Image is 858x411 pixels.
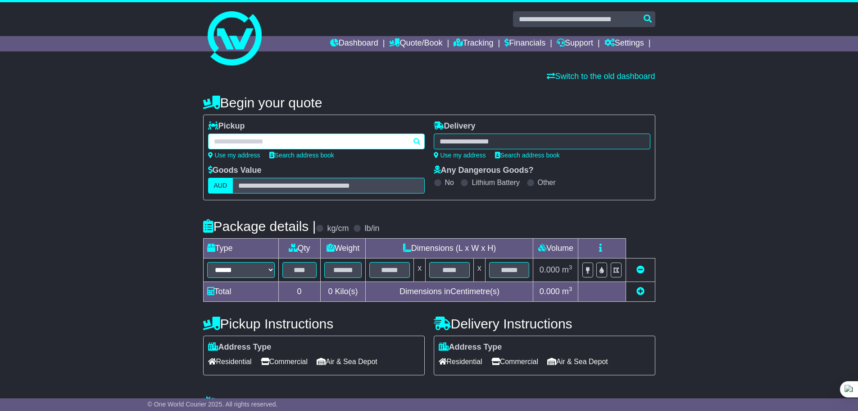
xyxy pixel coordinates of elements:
[636,287,645,296] a: Add new item
[562,287,572,296] span: m
[203,219,316,234] h4: Package details |
[636,265,645,274] a: Remove this item
[538,178,556,187] label: Other
[434,166,534,175] label: Any Dangerous Goods?
[148,401,278,408] span: © One World Courier 2025. All rights reserved.
[439,355,482,369] span: Residential
[473,259,485,282] td: x
[208,121,245,131] label: Pickup
[604,36,644,51] a: Settings
[278,282,320,302] td: 0
[445,178,454,187] label: No
[203,239,278,259] td: Type
[330,36,378,51] a: Dashboard
[366,282,533,302] td: Dimensions in Centimetre(s)
[364,224,379,234] label: lb/in
[540,287,560,296] span: 0.000
[327,224,349,234] label: kg/cm
[414,259,426,282] td: x
[472,178,520,187] label: Lithium Battery
[366,239,533,259] td: Dimensions (L x W x H)
[495,152,560,159] a: Search address book
[320,282,366,302] td: Kilo(s)
[208,134,425,149] typeahead: Please provide city
[439,342,502,352] label: Address Type
[320,239,366,259] td: Weight
[434,316,655,331] h4: Delivery Instructions
[203,95,655,110] h4: Begin your quote
[569,264,572,271] sup: 3
[547,72,655,81] a: Switch to the old dashboard
[504,36,545,51] a: Financials
[261,355,308,369] span: Commercial
[328,287,332,296] span: 0
[317,355,377,369] span: Air & Sea Depot
[540,265,560,274] span: 0.000
[203,396,655,411] h4: Warranty & Insurance
[569,286,572,292] sup: 3
[434,152,486,159] a: Use my address
[203,282,278,302] td: Total
[208,355,252,369] span: Residential
[562,265,572,274] span: m
[454,36,493,51] a: Tracking
[269,152,334,159] a: Search address book
[491,355,538,369] span: Commercial
[278,239,320,259] td: Qty
[208,342,272,352] label: Address Type
[533,239,578,259] td: Volume
[389,36,442,51] a: Quote/Book
[208,178,233,194] label: AUD
[208,166,262,175] label: Goods Value
[547,355,608,369] span: Air & Sea Depot
[208,152,260,159] a: Use my address
[557,36,593,51] a: Support
[203,316,425,331] h4: Pickup Instructions
[434,121,476,131] label: Delivery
